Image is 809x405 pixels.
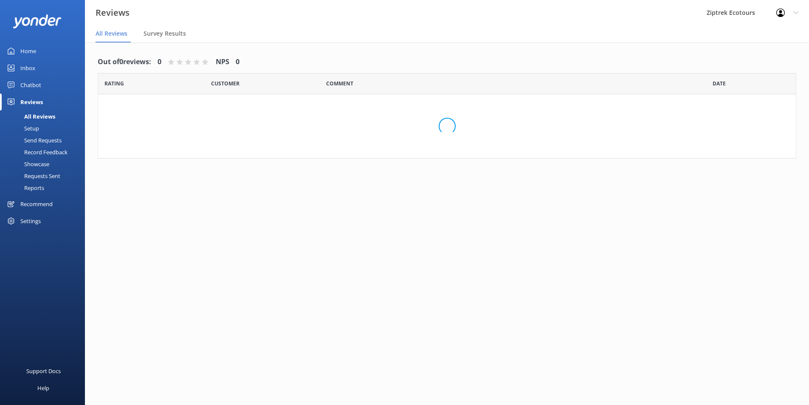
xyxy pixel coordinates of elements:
[5,122,39,134] div: Setup
[13,14,62,28] img: yonder-white-logo.png
[144,29,186,38] span: Survey Results
[5,182,44,194] div: Reports
[104,79,124,88] span: Date
[20,212,41,229] div: Settings
[96,29,127,38] span: All Reviews
[96,6,130,20] h3: Reviews
[5,158,85,170] a: Showcase
[5,170,85,182] a: Requests Sent
[20,93,43,110] div: Reviews
[158,57,161,68] h4: 0
[5,146,85,158] a: Record Feedback
[98,57,151,68] h4: Out of 0 reviews:
[713,79,726,88] span: Date
[216,57,229,68] h4: NPS
[20,195,53,212] div: Recommend
[26,363,61,380] div: Support Docs
[5,134,85,146] a: Send Requests
[5,146,68,158] div: Record Feedback
[5,182,85,194] a: Reports
[5,110,85,122] a: All Reviews
[5,170,60,182] div: Requests Sent
[20,76,41,93] div: Chatbot
[37,380,49,397] div: Help
[326,79,353,88] span: Question
[5,158,49,170] div: Showcase
[236,57,240,68] h4: 0
[211,79,240,88] span: Date
[5,134,62,146] div: Send Requests
[20,59,35,76] div: Inbox
[5,110,55,122] div: All Reviews
[5,122,85,134] a: Setup
[20,42,36,59] div: Home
